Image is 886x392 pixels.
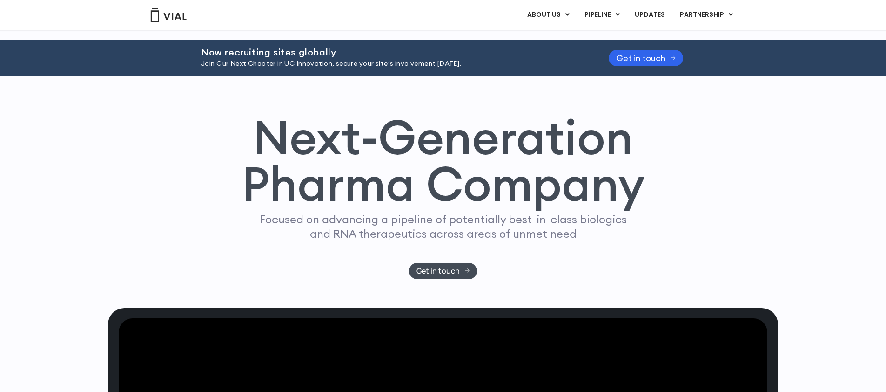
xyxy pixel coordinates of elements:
[616,55,665,62] span: Get in touch
[255,212,631,241] p: Focused on advancing a pipeline of potentially best-in-class biologics and RNA therapeutics acros...
[577,7,627,23] a: PIPELINEMenu Toggle
[627,7,672,23] a: UPDATES
[201,59,585,69] p: Join Our Next Chapter in UC Innovation, secure your site’s involvement [DATE].
[201,47,585,57] h2: Now recruiting sites globally
[150,8,187,22] img: Vial Logo
[242,114,644,208] h1: Next-Generation Pharma Company
[672,7,740,23] a: PARTNERSHIPMenu Toggle
[416,268,460,275] span: Get in touch
[409,263,477,279] a: Get in touch
[609,50,683,66] a: Get in touch
[520,7,577,23] a: ABOUT USMenu Toggle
